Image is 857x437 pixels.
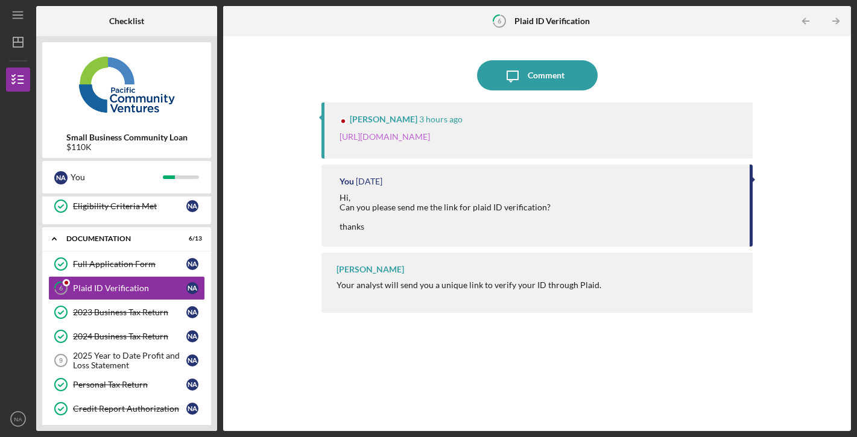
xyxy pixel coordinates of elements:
tspan: 9 [59,357,63,364]
a: Credit Report AuthorizationNA [48,397,205,421]
div: N A [186,306,198,318]
div: Documentation [66,235,172,242]
tspan: 6 [59,285,63,292]
div: N A [186,403,198,415]
div: 2024 Business Tax Return [73,332,186,341]
a: Personal Tax ReturnNA [48,373,205,397]
div: Eligibility Criteria Met [73,201,186,211]
a: Full Application FormNA [48,252,205,276]
a: 92025 Year to Date Profit and Loss StatementNA [48,348,205,373]
b: Small Business Community Loan [66,133,188,142]
div: N A [186,379,198,391]
div: 6 / 13 [180,235,202,242]
div: N A [54,171,68,184]
div: You [340,177,354,186]
div: [PERSON_NAME] [337,265,404,274]
div: N A [186,354,198,366]
div: Credit Report Authorization [73,404,186,413]
div: Plaid ID Verification [73,283,186,293]
b: Checklist [109,16,144,26]
div: 2023 Business Tax Return [73,307,186,317]
div: Your analyst will send you a unique link to verify your ID through Plaid. [337,280,601,290]
div: $110K [66,142,188,152]
div: Hi, Can you please send me the link for plaid ID verification? thanks [340,193,551,231]
a: 6Plaid ID VerificationNA [48,276,205,300]
a: [URL][DOMAIN_NAME] [340,131,430,142]
b: Plaid ID Verification [514,16,590,26]
div: 2025 Year to Date Profit and Loss Statement [73,351,186,370]
button: Comment [477,60,598,90]
div: N A [186,330,198,342]
div: Personal Tax Return [73,380,186,389]
div: You [71,167,163,187]
a: 2023 Business Tax ReturnNA [48,300,205,324]
div: N A [186,282,198,294]
div: Comment [528,60,564,90]
a: 2024 Business Tax ReturnNA [48,324,205,348]
div: Full Application Form [73,259,186,269]
div: [PERSON_NAME] [350,115,417,124]
time: 2025-09-08 20:47 [356,177,382,186]
text: NA [14,416,22,423]
div: N A [186,258,198,270]
time: 2025-09-10 18:41 [419,115,463,124]
img: Product logo [42,48,211,121]
tspan: 6 [498,17,502,25]
a: Eligibility Criteria MetNA [48,194,205,218]
button: NA [6,407,30,431]
div: N A [186,200,198,212]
